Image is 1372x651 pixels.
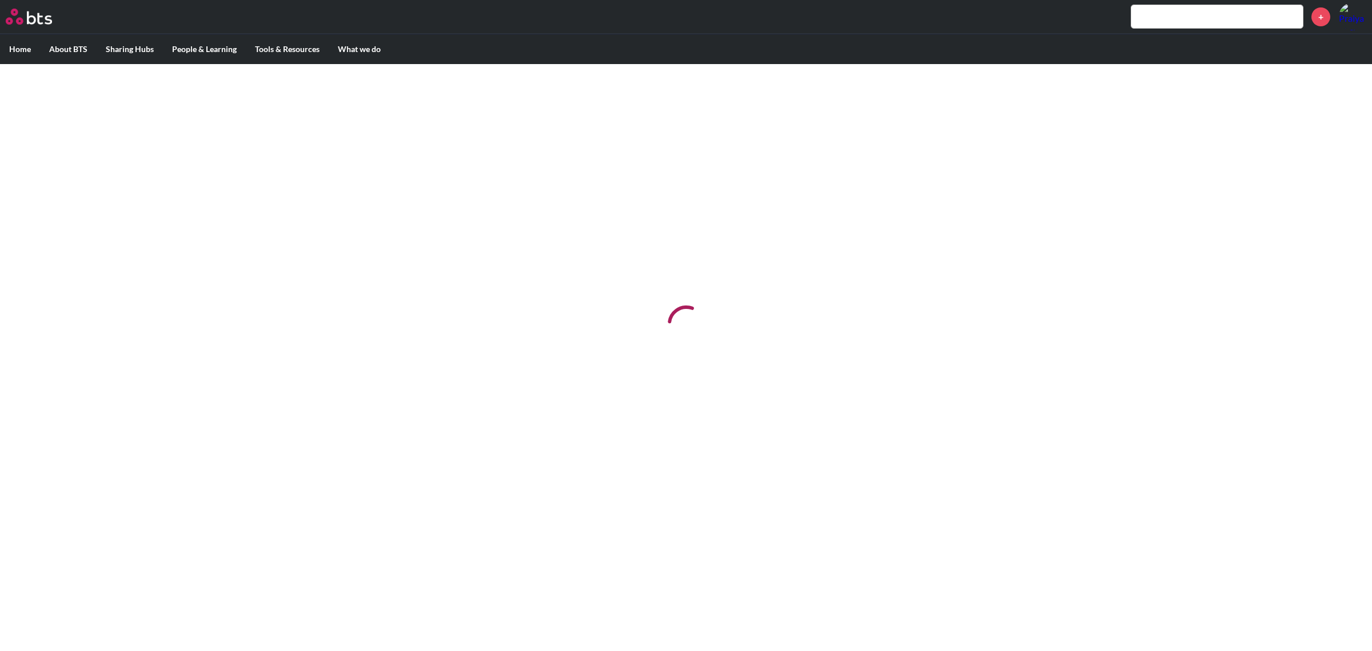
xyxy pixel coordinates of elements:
[97,34,163,64] label: Sharing Hubs
[1339,3,1366,30] a: Profile
[163,34,246,64] label: People & Learning
[40,34,97,64] label: About BTS
[1311,7,1330,26] a: +
[6,9,73,25] a: Go home
[246,34,329,64] label: Tools & Resources
[6,9,52,25] img: BTS Logo
[329,34,390,64] label: What we do
[1339,3,1366,30] img: Praiya Thawornwattanaphol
